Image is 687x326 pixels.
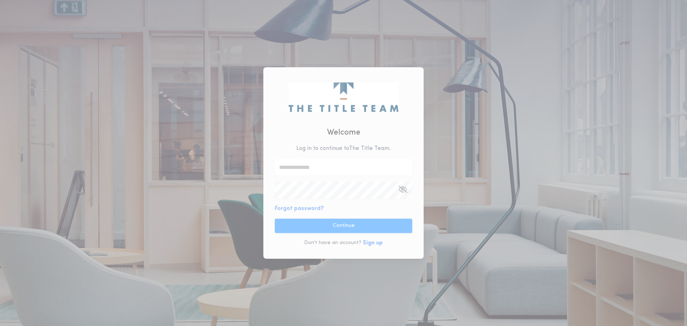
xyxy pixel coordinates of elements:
[304,239,361,247] p: Don't have an account?
[275,204,324,213] button: Forgot password?
[288,82,398,112] img: logo
[327,127,360,138] h2: Welcome
[275,219,412,233] button: Continue
[363,239,383,247] button: Sign up
[296,144,391,153] p: Log in to continue to The Title Team .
